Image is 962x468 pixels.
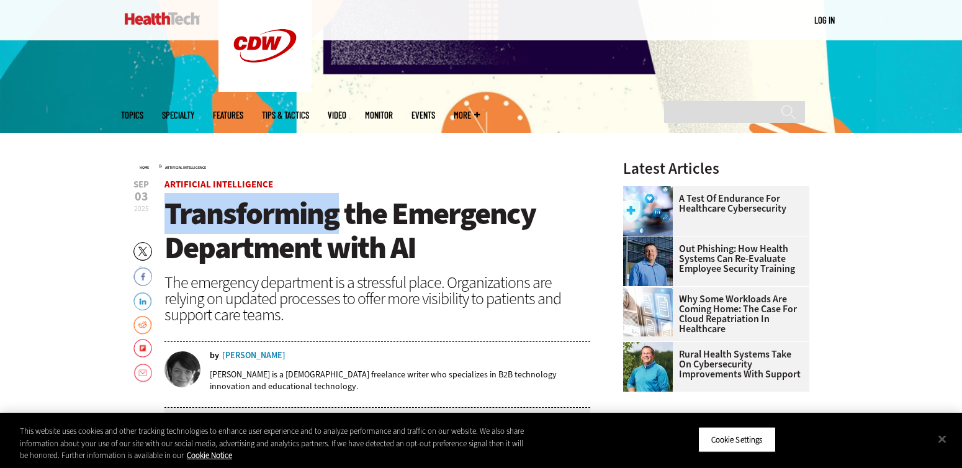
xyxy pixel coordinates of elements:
div: media player [164,408,590,445]
div: This website uses cookies and other tracking technologies to enhance user experience and to analy... [20,425,529,462]
a: Rural Health Systems Take On Cybersecurity Improvements with Support [623,349,802,379]
a: CDW [218,82,312,95]
span: Specialty [162,110,194,120]
div: » [140,161,590,171]
a: Jim Roeder [623,342,679,352]
img: Healthcare cybersecurity [623,186,673,236]
p: [PERSON_NAME] is a [DEMOGRAPHIC_DATA] freelance writer who specializes in B2B technology innovati... [210,369,590,392]
a: Artificial Intelligence [165,165,206,170]
a: [PERSON_NAME] [222,351,285,360]
a: Out Phishing: How Health Systems Can Re-Evaluate Employee Security Training [623,244,802,274]
h3: Latest Articles [623,161,809,176]
a: Scott Currie [623,236,679,246]
span: by [210,351,219,360]
a: Why Some Workloads Are Coming Home: The Case for Cloud Repatriation in Healthcare [623,294,802,334]
button: Cookie Settings [698,426,776,452]
img: Jim Roeder [623,342,673,392]
a: A Test of Endurance for Healthcare Cybersecurity [623,194,802,214]
span: More [454,110,480,120]
a: Tips & Tactics [262,110,309,120]
span: 2025 [134,204,149,214]
a: Healthcare cybersecurity [623,186,679,196]
img: Home [125,12,200,25]
a: More information about your privacy [187,450,232,461]
span: Sep [133,180,149,189]
a: Home [140,165,149,170]
div: The emergency department is a stressful place. Organizations are relying on updated processes to ... [164,274,590,323]
a: MonITor [365,110,393,120]
a: Log in [814,14,835,25]
a: Artificial Intelligence [164,178,273,191]
a: Features [213,110,243,120]
a: Video [328,110,346,120]
img: Scott Currie [623,236,673,286]
a: Events [411,110,435,120]
img: Electronic health records [623,287,673,336]
button: Close [928,425,956,452]
a: Electronic health records [623,287,679,297]
span: Transforming the Emergency Department with AI [164,193,536,268]
span: Topics [121,110,143,120]
div: User menu [814,14,835,27]
span: 03 [133,191,149,203]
